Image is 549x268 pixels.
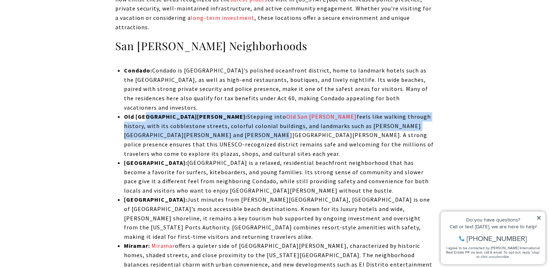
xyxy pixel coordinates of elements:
[30,34,90,41] span: [PHONE_NUMBER]
[124,196,187,203] strong: [GEOGRAPHIC_DATA]:
[8,16,104,21] div: Do you have questions?
[9,44,103,58] span: I agree to be contacted by [PERSON_NAME] International Real Estate PR via text, call & email. To ...
[191,14,254,21] a: long-term investment - open in a new tab
[115,39,434,53] h3: San [PERSON_NAME] Neighborhoods
[124,159,187,166] strong: [GEOGRAPHIC_DATA]:
[124,158,434,195] p: [GEOGRAPHIC_DATA] is a relaxed, residential beachfront neighborhood that has become a favorite fo...
[124,113,247,120] strong: Old [GEOGRAPHIC_DATA][PERSON_NAME]:
[8,23,104,28] div: Call or text [DATE], we are here to help!
[286,113,357,120] a: Old San [PERSON_NAME]
[124,195,434,241] p: Just minutes from [PERSON_NAME][GEOGRAPHIC_DATA], [GEOGRAPHIC_DATA] is one of [GEOGRAPHIC_DATA]’s...
[124,66,434,112] p: Condado is [GEOGRAPHIC_DATA]’s polished oceanfront district, home to landmark hotels such as the ...
[124,242,150,249] strong: Miramar:
[124,112,434,158] p: Stepping into feels like walking through history, with its cobblestone streets, colorful colonial...
[150,242,175,249] a: Miramar
[124,67,152,74] strong: Condado:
